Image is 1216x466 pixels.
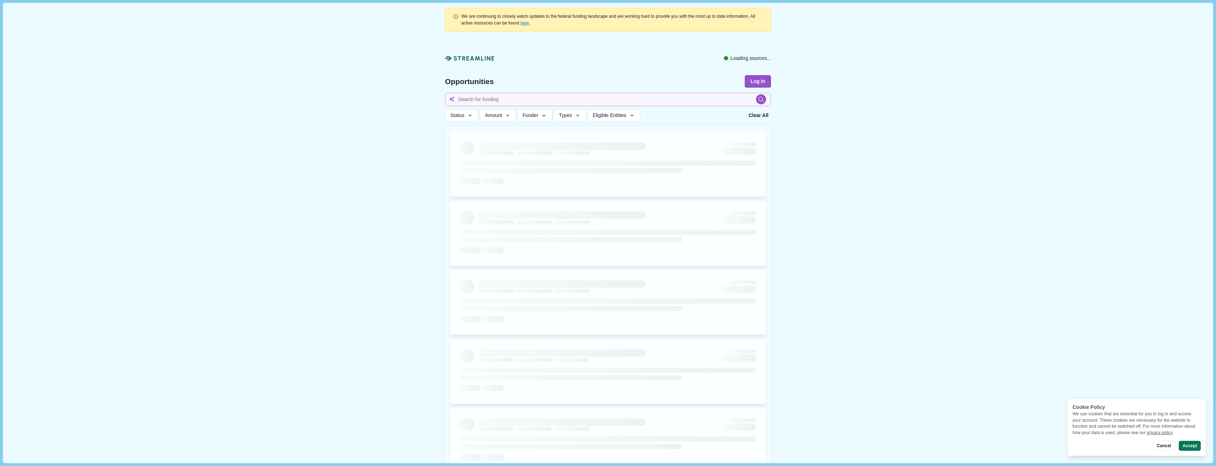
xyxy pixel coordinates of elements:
button: Types [553,109,586,122]
span: Cookie Policy [1073,404,1105,410]
span: Eligible Entities [593,112,626,118]
span: Loading sources... [731,55,771,62]
button: Log In [745,75,771,88]
button: Cancel [1153,441,1175,451]
button: Amount [480,109,516,122]
span: Status [450,112,465,118]
button: Eligible Entities [587,109,640,122]
button: Status [445,109,478,122]
span: Amount [485,112,502,118]
a: privacy policy [1147,430,1173,435]
button: Accept [1179,441,1201,451]
span: We are continuing to closely watch updates to the federal funding landscape and are working hard ... [461,14,755,25]
input: Search for funding [445,93,771,106]
span: Types [559,112,572,118]
button: Clear All [746,109,771,122]
div: We use cookies that are essential for you to log in and access your account. These cookies are ne... [1073,411,1201,436]
span: Funder [523,112,538,118]
button: Funder [517,109,552,122]
a: here [520,21,529,26]
span: Opportunities [445,78,494,85]
div: . [461,13,763,26]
